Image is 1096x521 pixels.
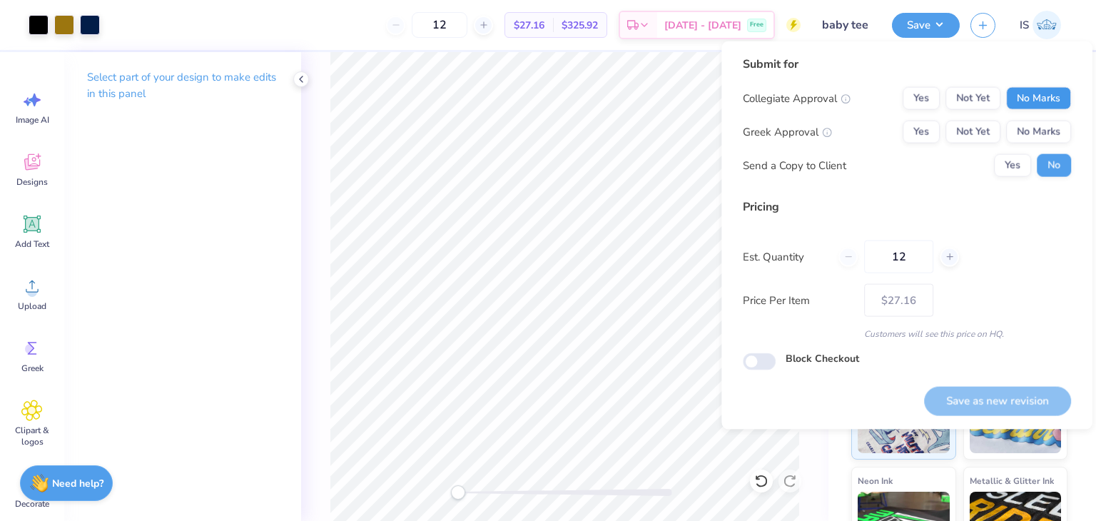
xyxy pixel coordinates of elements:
[811,11,881,39] input: Untitled Design
[743,292,853,308] label: Price Per Item
[743,90,851,106] div: Collegiate Approval
[16,114,49,126] span: Image AI
[21,363,44,374] span: Greek
[1006,87,1071,110] button: No Marks
[87,69,278,102] p: Select part of your design to make edits in this panel
[994,154,1031,177] button: Yes
[743,248,828,265] label: Est. Quantity
[750,20,763,30] span: Free
[1013,11,1067,39] a: IS
[664,18,741,33] span: [DATE] - [DATE]
[514,18,544,33] span: $27.16
[16,176,48,188] span: Designs
[970,473,1054,488] span: Metallic & Glitter Ink
[903,121,940,143] button: Yes
[892,13,960,38] button: Save
[451,485,465,500] div: Accessibility label
[18,300,46,312] span: Upload
[1037,154,1071,177] button: No
[412,12,467,38] input: – –
[1006,121,1071,143] button: No Marks
[9,425,56,447] span: Clipart & logos
[743,123,832,140] div: Greek Approval
[1020,17,1029,34] span: IS
[903,87,940,110] button: Yes
[743,157,846,173] div: Send a Copy to Client
[1032,11,1061,39] img: Ishita Singh
[52,477,103,490] strong: Need help?
[786,351,859,366] label: Block Checkout
[743,198,1071,216] div: Pricing
[945,87,1000,110] button: Not Yet
[858,473,893,488] span: Neon Ink
[15,238,49,250] span: Add Text
[15,498,49,510] span: Decorate
[743,328,1071,340] div: Customers will see this price on HQ.
[743,56,1071,73] div: Submit for
[562,18,598,33] span: $325.92
[945,121,1000,143] button: Not Yet
[864,241,933,273] input: – –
